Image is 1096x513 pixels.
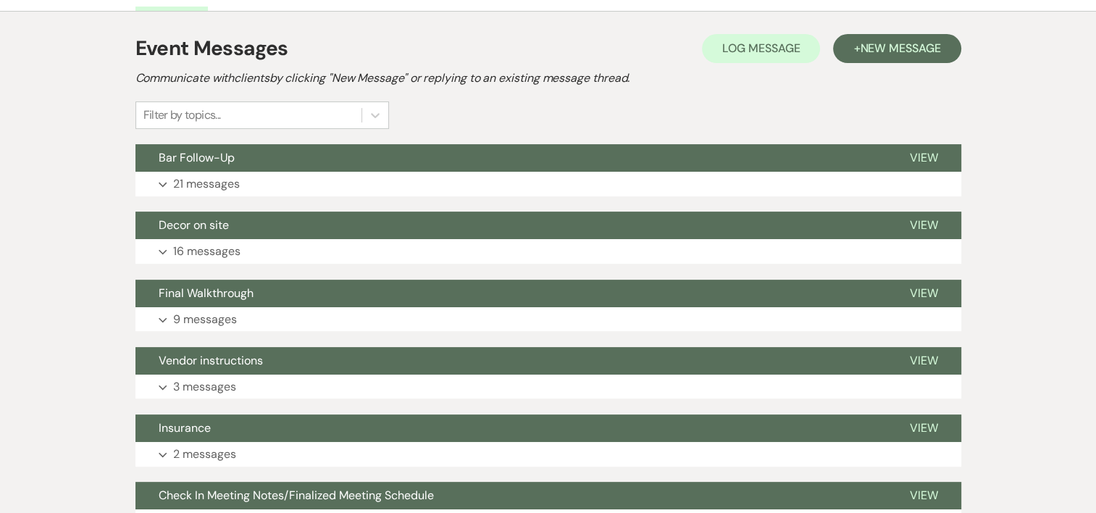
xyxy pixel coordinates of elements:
[135,482,887,509] button: Check In Meeting Notes/Finalized Meeting Schedule
[173,378,236,396] p: 3 messages
[722,41,800,56] span: Log Message
[143,107,221,124] div: Filter by topics...
[159,150,235,165] span: Bar Follow-Up
[135,280,887,307] button: Final Walkthrough
[173,242,240,261] p: 16 messages
[135,212,887,239] button: Decor on site
[135,347,887,375] button: Vendor instructions
[135,442,961,467] button: 2 messages
[887,144,961,172] button: View
[135,375,961,399] button: 3 messages
[173,445,236,464] p: 2 messages
[702,34,820,63] button: Log Message
[887,347,961,375] button: View
[159,217,229,233] span: Decor on site
[910,353,938,368] span: View
[910,488,938,503] span: View
[833,34,961,63] button: +New Message
[887,414,961,442] button: View
[159,285,254,301] span: Final Walkthrough
[135,70,961,87] h2: Communicate with clients by clicking "New Message" or replying to an existing message thread.
[135,414,887,442] button: Insurance
[159,353,263,368] span: Vendor instructions
[159,488,434,503] span: Check In Meeting Notes/Finalized Meeting Schedule
[910,217,938,233] span: View
[135,172,961,196] button: 21 messages
[173,175,240,193] p: 21 messages
[135,33,288,64] h1: Event Messages
[159,420,211,435] span: Insurance
[910,150,938,165] span: View
[860,41,940,56] span: New Message
[887,212,961,239] button: View
[135,239,961,264] button: 16 messages
[173,310,237,329] p: 9 messages
[910,420,938,435] span: View
[135,307,961,332] button: 9 messages
[910,285,938,301] span: View
[887,482,961,509] button: View
[135,144,887,172] button: Bar Follow-Up
[887,280,961,307] button: View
